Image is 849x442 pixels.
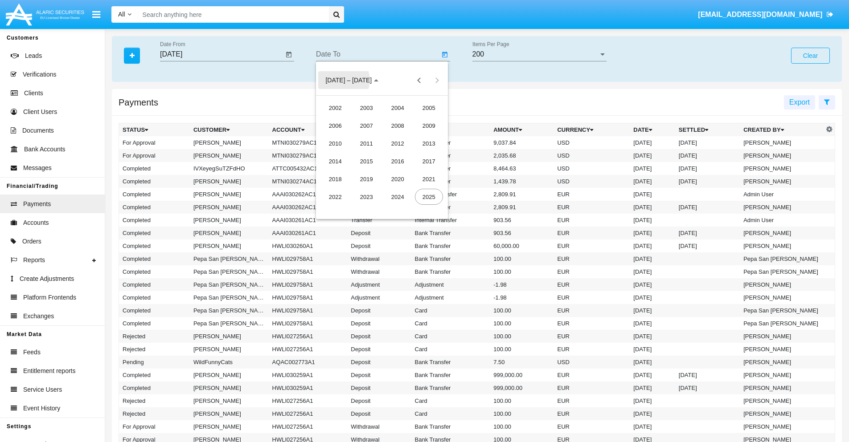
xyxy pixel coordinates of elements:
[321,135,349,151] div: 2010
[413,117,444,134] td: 2009
[321,118,349,134] div: 2006
[382,188,413,206] td: 2024
[413,99,444,117] td: 2005
[382,134,413,152] td: 2012
[384,118,412,134] div: 2008
[320,188,351,206] td: 2022
[321,153,349,169] div: 2014
[318,71,386,89] button: Choose date
[382,170,413,188] td: 2020
[353,153,381,169] div: 2015
[413,170,444,188] td: 2021
[321,100,349,116] div: 2002
[351,117,382,134] td: 2007
[415,118,443,134] div: 2009
[320,170,351,188] td: 2018
[382,117,413,134] td: 2008
[351,170,382,188] td: 2019
[321,171,349,187] div: 2018
[353,118,381,134] div: 2007
[353,189,381,205] div: 2023
[384,153,412,169] div: 2016
[415,135,443,151] div: 2013
[351,188,382,206] td: 2023
[351,99,382,117] td: 2003
[413,134,444,152] td: 2013
[353,171,381,187] div: 2019
[415,189,443,205] div: 2025
[351,134,382,152] td: 2011
[384,171,412,187] div: 2020
[320,99,351,117] td: 2002
[325,77,372,84] span: [DATE] – [DATE]
[320,134,351,152] td: 2010
[382,152,413,170] td: 2016
[413,188,444,206] td: 2025
[320,152,351,170] td: 2014
[415,100,443,116] div: 2005
[353,135,381,151] div: 2011
[384,100,412,116] div: 2004
[321,189,349,205] div: 2022
[384,189,412,205] div: 2024
[320,117,351,134] td: 2006
[351,152,382,170] td: 2015
[384,135,412,151] div: 2012
[410,71,428,89] button: Previous 20 years
[413,152,444,170] td: 2017
[415,153,443,169] div: 2017
[415,171,443,187] div: 2021
[382,99,413,117] td: 2004
[428,71,446,89] button: Next 20 years
[353,100,381,116] div: 2003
